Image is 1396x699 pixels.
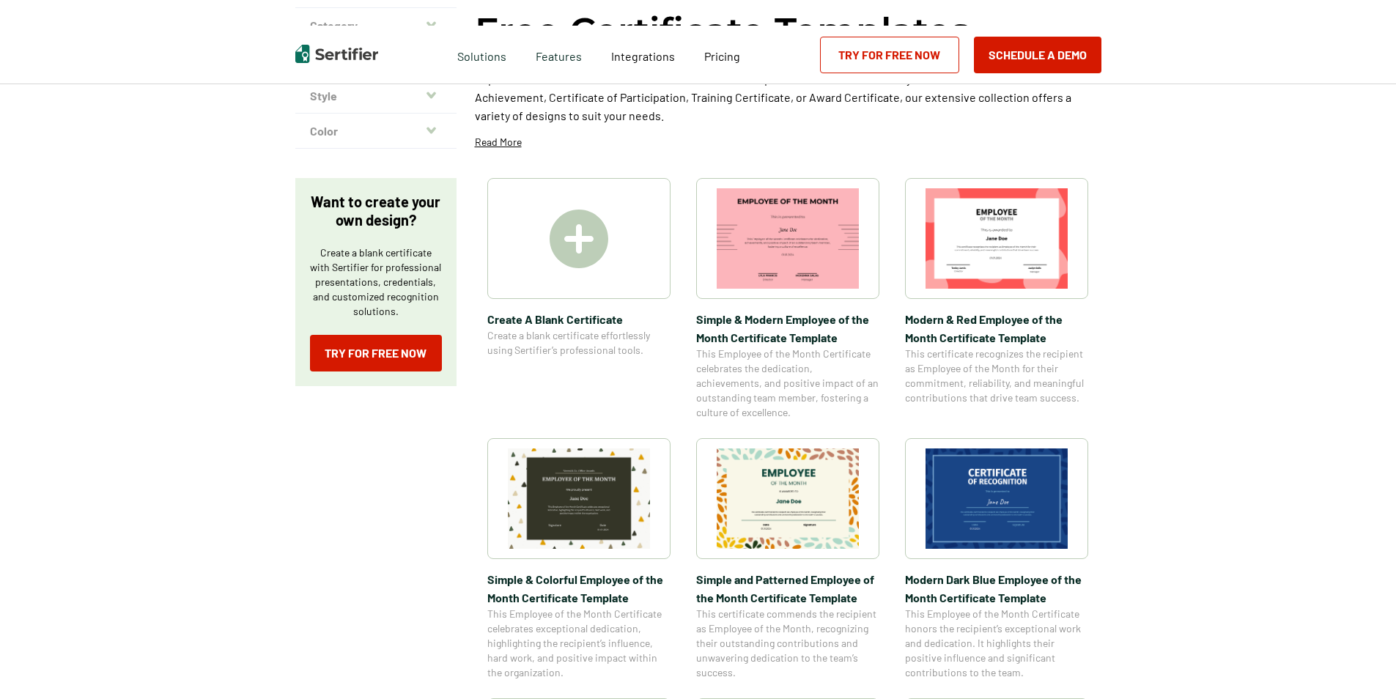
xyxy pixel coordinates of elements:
span: This certificate commends the recipient as Employee of the Month, recognizing their outstanding c... [696,607,879,680]
img: Create A Blank Certificate [550,210,608,268]
span: This Employee of the Month Certificate honors the recipient’s exceptional work and dedication. It... [905,607,1088,680]
span: Simple & Colorful Employee of the Month Certificate Template [487,570,671,607]
span: Simple & Modern Employee of the Month Certificate Template [696,310,879,347]
a: Modern & Red Employee of the Month Certificate TemplateModern & Red Employee of the Month Certifi... [905,178,1088,420]
img: Simple & Colorful Employee of the Month Certificate Template [508,448,650,549]
a: Simple & Colorful Employee of the Month Certificate TemplateSimple & Colorful Employee of the Mon... [487,438,671,680]
span: Integrations [611,49,675,63]
a: Pricing [704,45,740,64]
p: Explore a wide selection of customizable certificate templates at Sertifier. Whether you need a C... [475,70,1101,125]
span: This certificate recognizes the recipient as Employee of the Month for their commitment, reliabil... [905,347,1088,405]
button: Category [295,8,457,43]
button: Color [295,114,457,149]
a: Simple and Patterned Employee of the Month Certificate TemplateSimple and Patterned Employee of t... [696,438,879,680]
a: Try for Free Now [310,335,442,371]
button: Style [295,78,457,114]
img: Sertifier | Digital Credentialing Platform [295,45,378,63]
span: Simple and Patterned Employee of the Month Certificate Template [696,570,879,607]
a: Integrations [611,45,675,64]
a: Modern Dark Blue Employee of the Month Certificate TemplateModern Dark Blue Employee of the Month... [905,438,1088,680]
span: Solutions [457,45,506,64]
button: Schedule a Demo [974,37,1101,73]
img: Simple & Modern Employee of the Month Certificate Template [717,188,859,289]
p: Create a blank certificate with Sertifier for professional presentations, credentials, and custom... [310,245,442,319]
span: This Employee of the Month Certificate celebrates the dedication, achievements, and positive impa... [696,347,879,420]
span: Features [536,45,582,64]
img: Modern Dark Blue Employee of the Month Certificate Template [926,448,1068,549]
p: Want to create your own design? [310,193,442,229]
span: Create A Blank Certificate [487,310,671,328]
a: Try for Free Now [820,37,959,73]
p: Read More [475,135,522,149]
img: Modern & Red Employee of the Month Certificate Template [926,188,1068,289]
img: Simple and Patterned Employee of the Month Certificate Template [717,448,859,549]
span: Create a blank certificate effortlessly using Sertifier’s professional tools. [487,328,671,358]
a: Simple & Modern Employee of the Month Certificate TemplateSimple & Modern Employee of the Month C... [696,178,879,420]
span: Pricing [704,49,740,63]
span: This Employee of the Month Certificate celebrates exceptional dedication, highlighting the recipi... [487,607,671,680]
span: Modern Dark Blue Employee of the Month Certificate Template [905,570,1088,607]
h1: Free Certificate Templates [475,7,970,55]
span: Modern & Red Employee of the Month Certificate Template [905,310,1088,347]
